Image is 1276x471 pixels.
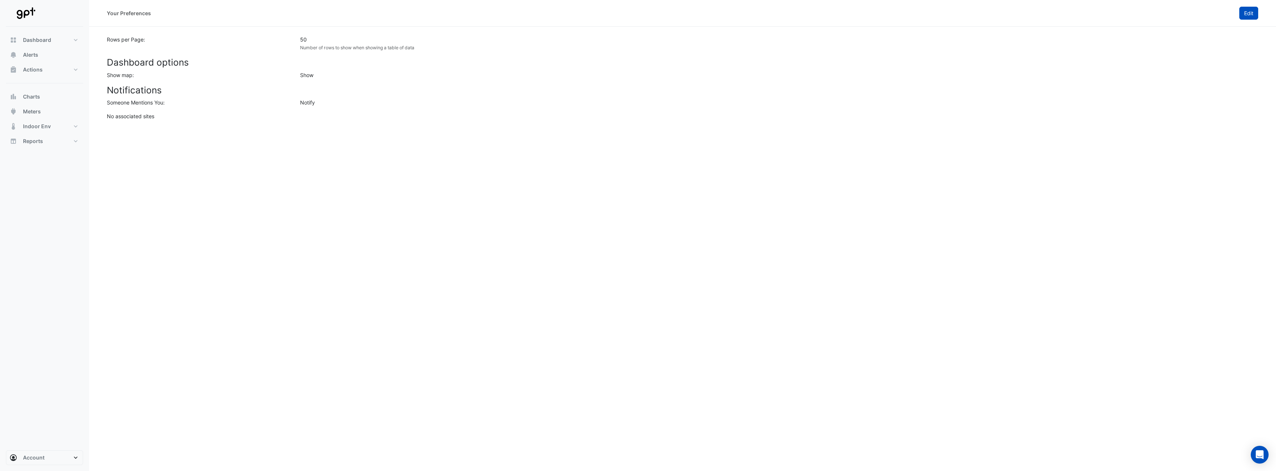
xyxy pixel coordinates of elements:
[107,112,1258,120] div: No associated sites
[6,33,83,47] button: Dashboard
[23,36,51,44] span: Dashboard
[1239,7,1258,20] button: Edit
[23,51,38,59] span: Alerts
[6,104,83,119] button: Meters
[6,134,83,149] button: Reports
[9,6,42,21] img: Company Logo
[107,57,1258,68] h3: Dashboard options
[10,66,17,73] app-icon: Actions
[300,36,1258,43] div: 50
[6,47,83,62] button: Alerts
[23,93,40,100] span: Charts
[102,36,296,51] div: Rows per Page:
[107,9,151,17] div: Your Preferences
[10,51,17,59] app-icon: Alerts
[10,108,17,115] app-icon: Meters
[23,66,43,73] span: Actions
[23,123,51,130] span: Indoor Env
[6,62,83,77] button: Actions
[23,137,43,145] span: Reports
[10,137,17,145] app-icon: Reports
[107,85,1258,96] h3: Notifications
[10,36,17,44] app-icon: Dashboard
[23,108,41,115] span: Meters
[107,71,134,79] label: Show map:
[10,93,17,100] app-icon: Charts
[6,450,83,465] button: Account
[6,89,83,104] button: Charts
[296,99,1263,106] div: Notify
[296,71,1263,79] div: Show
[6,119,83,134] button: Indoor Env
[23,454,45,461] span: Account
[1251,446,1269,464] div: Open Intercom Messenger
[300,45,414,50] small: Number of rows to show when showing a table of data
[107,99,165,106] label: Someone Mentions You:
[10,123,17,130] app-icon: Indoor Env
[1244,10,1253,16] span: Edit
